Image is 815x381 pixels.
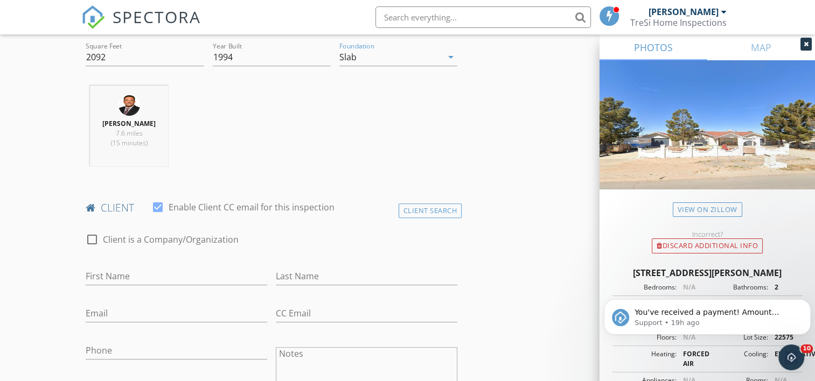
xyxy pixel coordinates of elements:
label: Enable Client CC email for this inspection [169,202,335,213]
iframe: Intercom notifications message [600,277,815,352]
div: EVAPORATIVE [768,349,799,369]
a: MAP [707,34,815,60]
span: You've received a payment! Amount $297.00 Fee $3.99 Net $293.01 Transaction # pi_3SC5E0K7snlDGpRF... [35,31,197,147]
a: View on Zillow [673,202,742,217]
label: Client is a Company/Organization [103,234,239,245]
a: SPECTORA [81,15,201,37]
span: SPECTORA [113,5,201,28]
img: img_2048.jpeg [119,94,140,116]
div: FORCED AIR [677,349,707,369]
div: [STREET_ADDRESS][PERSON_NAME] [612,266,802,279]
p: Message from Support, sent 19h ago [35,41,198,51]
i: arrow_drop_down [444,51,457,63]
img: The Best Home Inspection Software - Spectora [81,5,105,29]
div: [PERSON_NAME] [649,6,719,17]
iframe: Intercom live chat [778,344,804,370]
strong: [PERSON_NAME] [102,119,156,128]
div: Client Search [399,203,462,218]
div: Slab [339,52,357,62]
img: streetview [600,60,815,215]
div: Discard Additional info [652,238,763,253]
div: Heating: [616,349,677,369]
div: TreSi Home Inspections [630,17,727,28]
span: (15 minutes) [111,138,148,147]
div: Cooling: [707,349,768,369]
input: Search everything... [375,6,591,28]
a: PHOTOS [600,34,707,60]
div: Incorrect? [600,230,815,238]
h4: client [86,201,457,215]
span: 7.6 miles [116,129,143,138]
span: 10 [800,344,813,353]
